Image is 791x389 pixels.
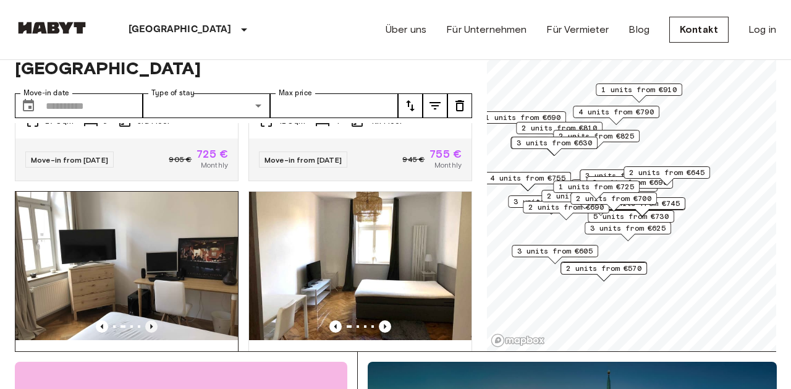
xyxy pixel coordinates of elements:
[145,320,158,333] button: Previous image
[560,262,647,281] div: Map marker
[576,193,651,204] span: 2 units from €700
[15,192,238,340] img: Marketing picture of unit DE-02-024-001-04HF
[516,122,603,141] div: Map marker
[601,84,677,95] span: 1 units from €910
[279,88,312,98] label: Max price
[249,192,472,340] img: Marketing picture of unit DE-02-012-001-01HF
[522,122,597,134] span: 2 units from €810
[379,320,391,333] button: Previous image
[578,106,654,118] span: 4 units from €790
[559,181,634,192] span: 1 units from €725
[259,350,349,365] span: Privates Zimmer
[585,222,671,241] div: Map marker
[512,245,598,264] div: Map marker
[329,320,342,333] button: Previous image
[547,190,622,202] span: 2 units from €925
[23,88,69,98] label: Move-in date
[553,130,640,149] div: Map marker
[604,198,680,209] span: 3 units from €745
[423,93,447,118] button: tune
[484,172,571,191] div: Map marker
[511,137,598,156] div: Map marker
[559,130,634,142] span: 2 units from €825
[573,106,659,125] div: Map marker
[169,154,192,165] span: 905 €
[580,169,666,189] div: Map marker
[570,192,657,212] div: Map marker
[25,350,115,365] span: Privates Zimmer
[514,196,589,207] span: 3 units from €785
[491,333,545,348] a: Mapbox logo
[15,22,89,34] img: Habyt
[517,246,593,257] span: 3 units from €605
[588,210,674,229] div: Map marker
[517,137,592,148] span: 3 units from €630
[585,170,661,181] span: 3 units from €800
[386,22,426,37] a: Über uns
[447,93,472,118] button: tune
[16,93,41,118] button: Choose date
[586,176,673,195] div: Map marker
[264,155,342,165] span: Move-in from [DATE]
[490,173,565,184] span: 4 units from €755
[669,17,729,43] a: Kontakt
[398,93,423,118] button: tune
[628,22,649,37] a: Blog
[528,202,604,213] span: 2 units from €690
[197,148,228,160] span: 725 €
[96,320,108,333] button: Previous image
[129,22,232,37] p: [GEOGRAPHIC_DATA]
[151,88,195,98] label: Type of stay
[480,111,566,130] div: Map marker
[566,263,641,274] span: 2 units from €570
[402,154,425,165] span: 945 €
[201,160,228,171] span: Monthly
[748,22,776,37] a: Log in
[577,180,652,191] span: 5 units from €715
[553,181,640,200] div: Map marker
[434,160,462,171] span: Monthly
[508,195,594,215] div: Map marker
[571,179,658,199] div: Map marker
[546,22,609,37] a: Für Vermieter
[510,137,597,156] div: Map marker
[446,22,527,37] a: Für Unternehmen
[590,223,666,234] span: 3 units from €625
[596,83,682,103] div: Map marker
[560,262,647,281] div: Map marker
[31,155,108,165] span: Move-in from [DATE]
[485,112,560,123] span: 1 units from €690
[429,148,462,160] span: 755 €
[629,167,704,178] span: 2 units from €645
[624,166,710,186] div: Map marker
[592,177,667,188] span: 6 units from €690
[541,190,628,209] div: Map marker
[523,201,609,220] div: Map marker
